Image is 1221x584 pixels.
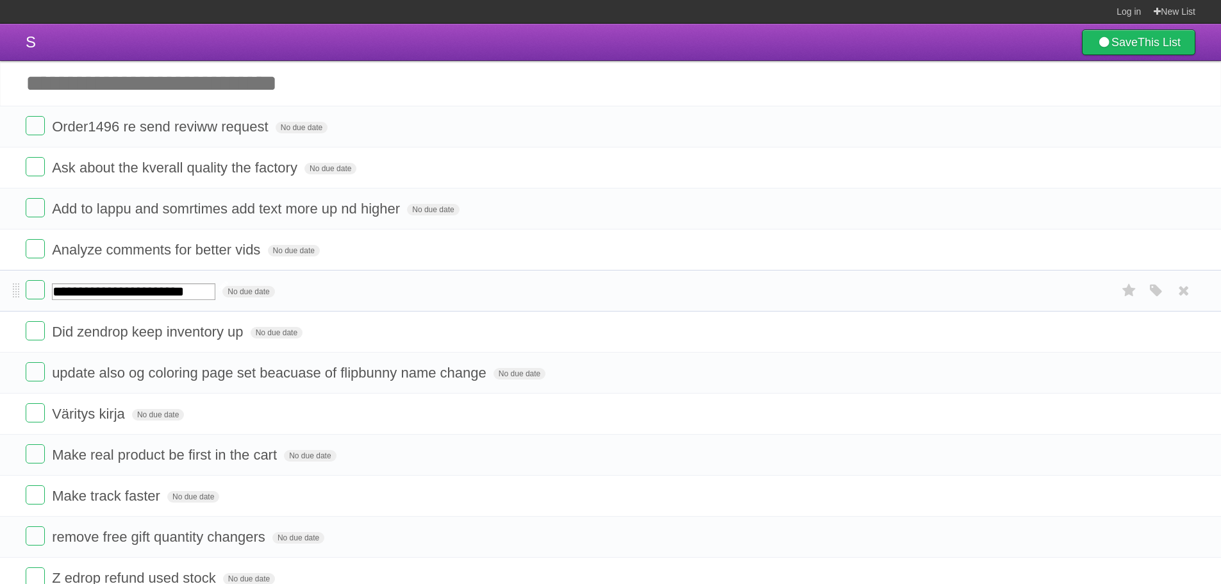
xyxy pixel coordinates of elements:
b: This List [1138,36,1181,49]
span: Did zendrop keep inventory up [52,324,246,340]
span: No due date [268,245,320,256]
span: No due date [304,163,356,174]
span: No due date [494,368,545,380]
a: SaveThis List [1082,29,1195,55]
span: No due date [251,327,303,338]
span: S [26,33,36,51]
label: Done [26,239,45,258]
span: No due date [272,532,324,544]
span: Make track faster [52,488,163,504]
label: Done [26,403,45,422]
span: update also og coloring page set beacuase of flipbunny name change [52,365,490,381]
label: Done [26,362,45,381]
span: No due date [132,409,184,421]
span: No due date [407,204,459,215]
label: Done [26,321,45,340]
span: Add to lappu and somrtimes add text more up nd higher [52,201,403,217]
span: No due date [284,450,336,462]
span: remove free gift quantity changers [52,529,269,545]
label: Done [26,116,45,135]
label: Done [26,485,45,505]
span: Väritys kirja [52,406,128,422]
span: Make real product be first in the cart [52,447,280,463]
label: Done [26,198,45,217]
label: Done [26,157,45,176]
span: Ask about the kverall quality the factory [52,160,301,176]
label: Star task [1117,280,1142,301]
label: Done [26,526,45,546]
span: Analyze comments for better vids [52,242,263,258]
span: No due date [222,286,274,297]
label: Done [26,280,45,299]
span: Order1496 re send reviww request [52,119,272,135]
label: Done [26,444,45,463]
span: No due date [276,122,328,133]
span: No due date [167,491,219,503]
